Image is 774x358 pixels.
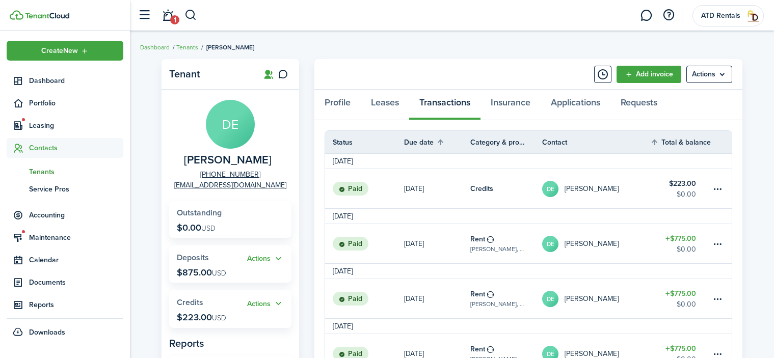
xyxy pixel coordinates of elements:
a: DE[PERSON_NAME] [542,279,650,318]
th: Contact [542,137,650,148]
span: 1 [170,15,179,24]
table-info-title: Credits [470,183,493,194]
status: Paid [333,292,368,306]
button: Open menu [7,41,123,61]
span: Deposits [177,252,209,263]
a: Reports [7,295,123,315]
a: [DATE] [404,279,470,318]
img: ATD Rentals [745,8,761,24]
td: [DATE] [325,211,360,222]
span: Dan Ellquist [184,154,272,167]
a: Tenants [7,163,123,180]
avatar-text: DE [542,236,558,252]
a: Profile [314,90,361,120]
span: Outstanding [177,207,222,218]
table-profile-info-text: [PERSON_NAME] [565,350,619,358]
p: [DATE] [404,293,424,304]
a: [EMAIL_ADDRESS][DOMAIN_NAME] [174,180,286,190]
span: [PERSON_NAME] [206,43,254,52]
table-profile-info-text: [PERSON_NAME] [565,185,619,193]
a: Paid [325,169,404,208]
a: Insurance [481,90,541,120]
span: Portfolio [29,98,123,108]
a: $223.00$0.00 [650,169,711,208]
a: Applications [541,90,610,120]
button: Open resource center [660,7,677,24]
table-amount-description: $0.00 [677,189,696,200]
span: Dashboard [29,75,123,86]
a: DE[PERSON_NAME] [542,169,650,208]
button: Actions [247,253,284,265]
a: Rent[PERSON_NAME], Unit 6 [470,224,542,263]
span: Service Pros [29,184,123,195]
a: [DATE] [404,169,470,208]
a: $775.00$0.00 [650,279,711,318]
menu-btn: Actions [686,66,732,83]
span: USD [212,313,226,323]
table-amount-title: $775.00 [665,288,696,299]
span: Documents [29,277,123,288]
span: Downloads [29,327,65,338]
a: [PHONE_NUMBER] [200,169,260,180]
table-subtitle: [PERSON_NAME], Unit 6 [470,244,527,254]
span: Calendar [29,255,123,265]
avatar-text: DE [206,100,255,149]
a: Dashboard [7,71,123,91]
status: Paid [333,237,368,251]
a: Paid [325,224,404,263]
p: $0.00 [177,223,216,233]
button: Search [184,7,197,24]
table-subtitle: [PERSON_NAME], Unit 6 [470,299,527,309]
table-profile-info-text: [PERSON_NAME] [565,240,619,248]
a: Rent[PERSON_NAME], Unit 6 [470,279,542,318]
img: TenantCloud [25,13,69,19]
a: Messaging [636,3,656,29]
button: Timeline [594,66,611,83]
span: Tenants [29,167,123,177]
avatar-text: DE [542,291,558,307]
panel-main-subtitle: Reports [169,336,291,351]
a: Service Pros [7,180,123,198]
span: Create New [41,47,78,54]
a: Tenants [176,43,198,52]
button: Actions [247,298,284,310]
button: Open menu [247,253,284,265]
span: Accounting [29,210,123,221]
button: Open sidebar [135,6,154,25]
th: Category & property [470,137,542,148]
panel-main-title: Tenant [169,68,251,80]
table-info-title: Rent [470,289,485,299]
a: DE[PERSON_NAME] [542,224,650,263]
th: Sort [650,136,711,148]
table-info-title: Rent [470,344,485,354]
a: Credits [470,169,542,208]
table-amount-title: $223.00 [669,178,696,189]
table-amount-description: $0.00 [677,299,696,310]
span: Contacts [29,143,123,153]
avatar-text: DE [542,181,558,197]
a: [DATE] [404,224,470,263]
p: [DATE] [404,238,424,249]
table-amount-title: $775.00 [665,343,696,354]
p: $223.00 [177,312,226,322]
table-profile-info-text: [PERSON_NAME] [565,295,619,303]
img: TenantCloud [10,10,23,20]
span: Reports [29,299,123,310]
td: [DATE] [325,156,360,167]
button: Open menu [686,66,732,83]
a: Leases [361,90,409,120]
a: Add invoice [617,66,681,83]
p: $875.00 [177,267,226,278]
span: Maintenance [29,232,123,243]
table-amount-title: $775.00 [665,233,696,244]
span: USD [212,268,226,279]
p: [DATE] [404,183,424,194]
span: USD [201,223,216,234]
span: Leasing [29,120,123,131]
status: Paid [333,182,368,196]
span: ATD Rentals [700,12,741,19]
td: [DATE] [325,266,360,277]
a: $775.00$0.00 [650,224,711,263]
